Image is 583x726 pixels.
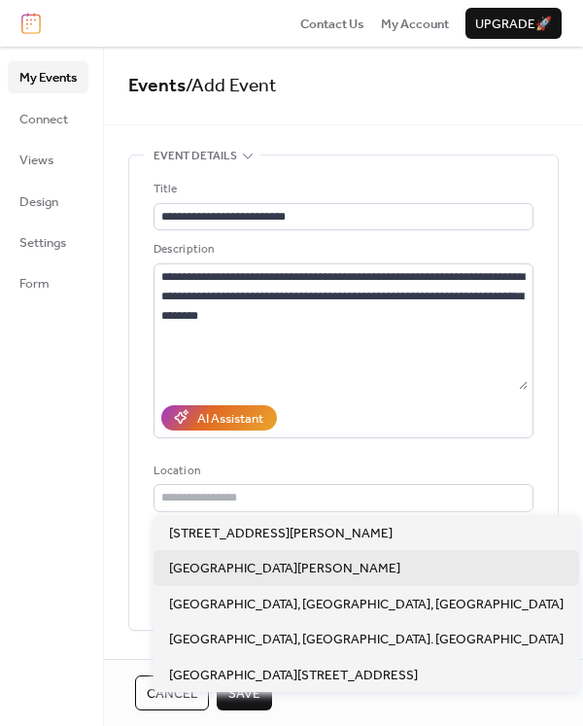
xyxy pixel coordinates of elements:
[8,144,88,175] a: Views
[161,405,277,431] button: AI Assistant
[19,233,66,253] span: Settings
[169,630,564,649] span: [GEOGRAPHIC_DATA], [GEOGRAPHIC_DATA]. [GEOGRAPHIC_DATA]
[169,559,400,578] span: [GEOGRAPHIC_DATA][PERSON_NAME]
[147,684,197,704] span: Cancel
[300,15,364,34] span: Contact Us
[197,409,263,429] div: AI Assistant
[21,13,41,34] img: logo
[475,15,552,34] span: Upgrade 🚀
[19,274,50,294] span: Form
[169,666,418,685] span: [GEOGRAPHIC_DATA][STREET_ADDRESS]
[169,595,564,614] span: [GEOGRAPHIC_DATA], [GEOGRAPHIC_DATA], [GEOGRAPHIC_DATA]
[381,15,449,34] span: My Account
[128,68,186,104] a: Events
[154,462,530,481] div: Location
[381,14,449,33] a: My Account
[19,110,68,129] span: Connect
[228,684,260,704] span: Save
[19,192,58,212] span: Design
[154,180,530,199] div: Title
[300,14,364,33] a: Contact Us
[8,61,88,92] a: My Events
[8,186,88,217] a: Design
[154,147,237,166] span: Event details
[154,240,530,259] div: Description
[465,8,562,39] button: Upgrade🚀
[135,675,209,710] button: Cancel
[19,151,53,170] span: Views
[186,68,277,104] span: / Add Event
[8,267,88,298] a: Form
[8,103,88,134] a: Connect
[169,524,393,543] span: [STREET_ADDRESS][PERSON_NAME]
[8,226,88,258] a: Settings
[19,68,77,87] span: My Events
[217,675,272,710] button: Save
